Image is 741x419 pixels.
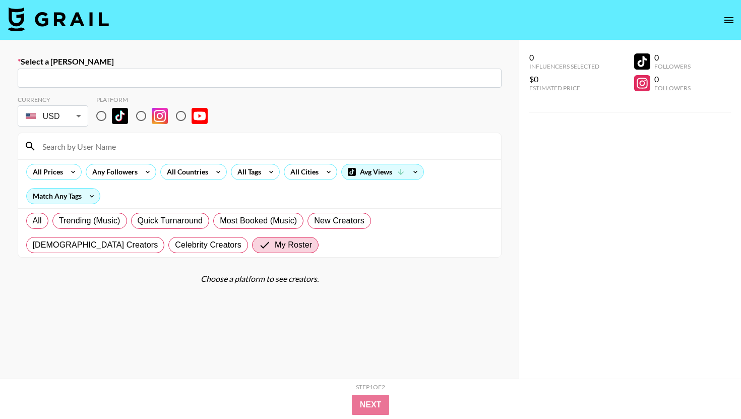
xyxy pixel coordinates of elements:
span: Celebrity Creators [175,239,241,251]
div: USD [20,107,86,125]
div: Followers [654,84,691,92]
img: YouTube [192,108,208,124]
span: Most Booked (Music) [220,215,297,227]
div: 0 [654,74,691,84]
div: $0 [529,74,599,84]
span: All [33,215,42,227]
img: TikTok [112,108,128,124]
div: Influencers Selected [529,63,599,70]
div: Step 1 of 2 [356,383,385,391]
span: [DEMOGRAPHIC_DATA] Creators [33,239,158,251]
span: My Roster [275,239,312,251]
button: Next [352,395,390,415]
div: 0 [529,52,599,63]
span: Trending (Music) [59,215,120,227]
img: Grail Talent [8,7,109,31]
div: Any Followers [86,164,140,179]
span: New Creators [314,215,364,227]
button: open drawer [719,10,739,30]
div: All Tags [231,164,263,179]
div: Choose a platform to see creators. [18,274,502,284]
div: All Countries [161,164,210,179]
span: Quick Turnaround [138,215,203,227]
div: All Prices [27,164,65,179]
div: Currency [18,96,88,103]
div: Estimated Price [529,84,599,92]
input: Search by User Name [36,138,495,154]
div: 0 [654,52,691,63]
div: Platform [96,96,216,103]
img: Instagram [152,108,168,124]
div: Avg Views [342,164,423,179]
div: Match Any Tags [27,189,100,204]
div: Followers [654,63,691,70]
label: Select a [PERSON_NAME] [18,56,502,67]
div: All Cities [284,164,321,179]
